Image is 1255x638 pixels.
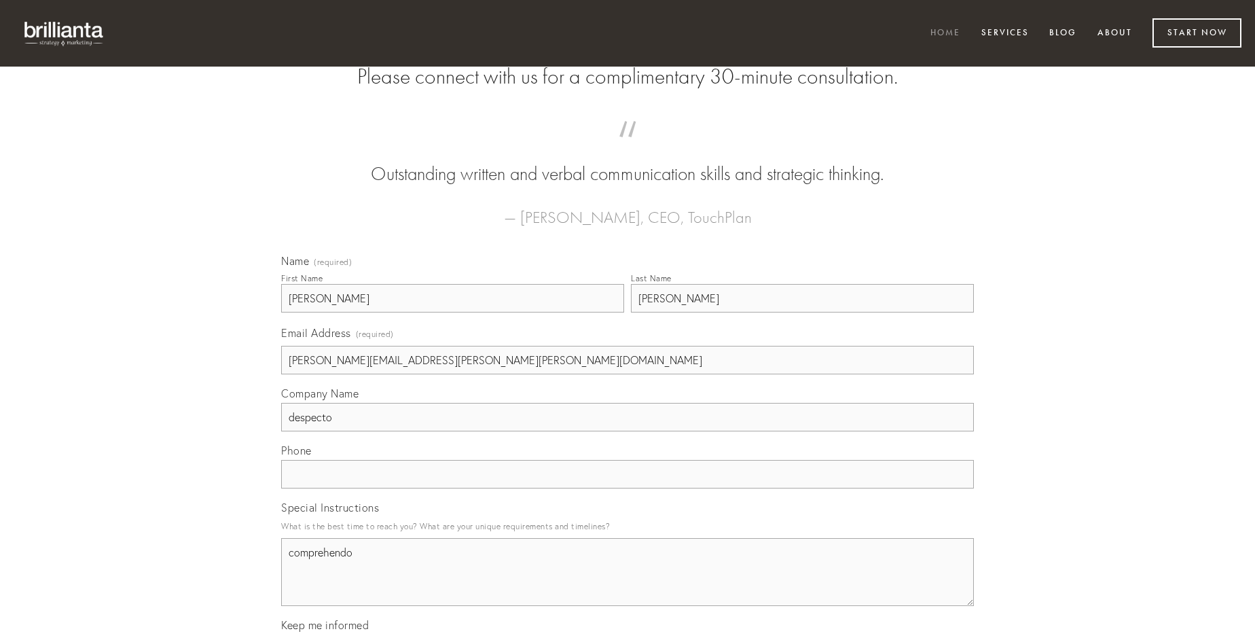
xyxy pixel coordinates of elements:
a: Home [922,22,969,45]
div: First Name [281,273,323,283]
a: Services [972,22,1038,45]
a: About [1089,22,1141,45]
textarea: comprehendo [281,538,974,606]
span: Company Name [281,387,359,400]
span: Special Instructions [281,501,379,514]
span: Phone [281,444,312,457]
img: brillianta - research, strategy, marketing [14,14,115,53]
h2: Please connect with us for a complimentary 30-minute consultation. [281,64,974,90]
figcaption: — [PERSON_NAME], CEO, TouchPlan [303,188,952,231]
a: Blog [1040,22,1085,45]
span: Keep me informed [281,618,369,632]
a: Start Now [1152,18,1241,48]
p: What is the best time to reach you? What are your unique requirements and timelines? [281,517,974,535]
span: (required) [356,325,394,343]
blockquote: Outstanding written and verbal communication skills and strategic thinking. [303,135,952,188]
span: Name [281,254,309,268]
span: “ [303,135,952,161]
span: Email Address [281,326,351,340]
span: (required) [314,258,352,266]
div: Last Name [631,273,672,283]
